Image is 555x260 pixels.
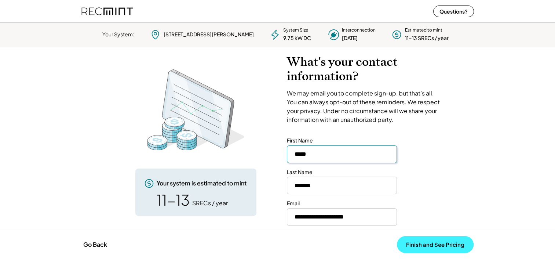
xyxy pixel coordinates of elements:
button: Go Back [81,236,109,253]
div: Your system is estimated to mint [157,179,247,187]
div: Estimated to mint [405,27,442,33]
h2: What's your contact information? [287,55,443,83]
div: [STREET_ADDRESS][PERSON_NAME] [164,31,254,38]
div: System Size [283,27,308,33]
div: Interconnection [342,27,376,33]
div: First Name [287,137,313,144]
img: RecMintArtboard%203%20copy%204.png [137,66,255,154]
div: We may email you to complete sign-up, but that’s all. You can always opt-out of these reminders. ... [287,89,443,124]
div: SRECs / year [192,199,228,207]
button: Questions? [433,6,474,17]
div: 11-13 SRECs / year [405,35,449,42]
div: Email [287,200,300,207]
div: [DATE] [342,35,358,42]
div: 9.75 kW DC [283,35,311,42]
div: 11-13 [157,192,190,207]
button: Finish and See Pricing [397,236,474,253]
img: recmint-logotype%403x%20%281%29.jpeg [81,1,133,21]
div: Last Name [287,169,313,176]
div: Your System: [102,31,134,38]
